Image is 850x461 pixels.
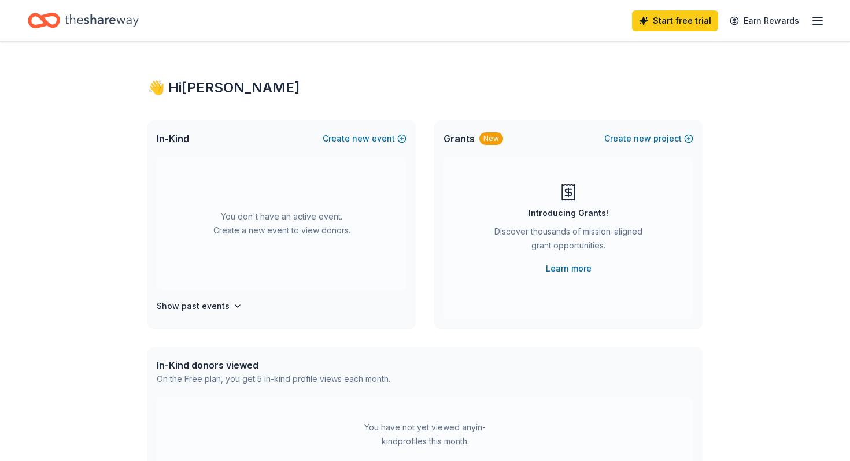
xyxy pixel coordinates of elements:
[28,7,139,34] a: Home
[490,225,647,257] div: Discover thousands of mission-aligned grant opportunities.
[546,262,592,276] a: Learn more
[444,132,475,146] span: Grants
[157,157,406,290] div: You don't have an active event. Create a new event to view donors.
[723,10,806,31] a: Earn Rewards
[157,358,390,372] div: In-Kind donors viewed
[604,132,693,146] button: Createnewproject
[157,132,189,146] span: In-Kind
[323,132,406,146] button: Createnewevent
[479,132,503,145] div: New
[157,299,230,313] h4: Show past events
[157,372,390,386] div: On the Free plan, you get 5 in-kind profile views each month.
[634,132,651,146] span: new
[352,132,369,146] span: new
[632,10,718,31] a: Start free trial
[529,206,608,220] div: Introducing Grants!
[353,421,497,448] div: You have not yet viewed any in-kind profiles this month.
[147,79,703,97] div: 👋 Hi [PERSON_NAME]
[157,299,242,313] button: Show past events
